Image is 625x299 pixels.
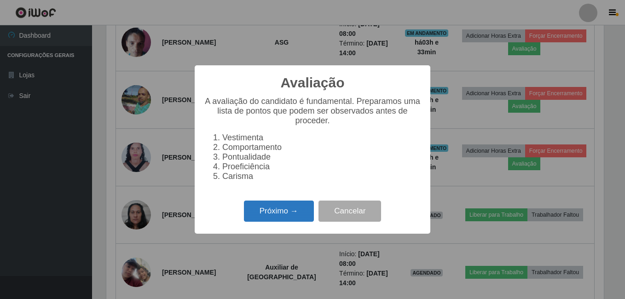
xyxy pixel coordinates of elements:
li: Comportamento [222,143,421,152]
li: Carisma [222,172,421,181]
li: Proeficiência [222,162,421,172]
p: A avaliação do candidato é fundamental. Preparamos uma lista de pontos que podem ser observados a... [204,97,421,126]
h2: Avaliação [281,75,345,91]
li: Vestimenta [222,133,421,143]
li: Pontualidade [222,152,421,162]
button: Cancelar [318,201,381,222]
button: Próximo → [244,201,314,222]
